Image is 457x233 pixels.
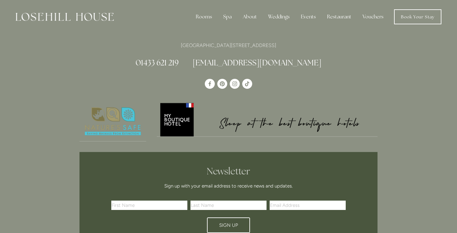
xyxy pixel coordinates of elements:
[16,13,114,21] img: Losehill House
[79,102,146,141] img: Nature's Safe - Logo
[270,201,346,210] input: Email Address
[207,217,250,233] button: Sign Up
[157,102,378,136] img: My Boutique Hotel - Logo
[219,222,238,228] span: Sign Up
[191,11,217,23] div: Rooms
[136,58,179,68] a: 01433 621 219
[394,9,441,24] a: Book Your Stay
[111,201,187,210] input: First Name
[242,79,252,89] a: TikTok
[113,166,344,177] h2: Newsletter
[205,79,215,89] a: Losehill House Hotel & Spa
[193,58,321,68] a: [EMAIL_ADDRESS][DOMAIN_NAME]
[296,11,321,23] div: Events
[79,102,146,141] a: Nature's Safe - Logo
[263,11,295,23] div: Weddings
[190,201,267,210] input: Last Name
[79,41,378,50] p: [GEOGRAPHIC_DATA][STREET_ADDRESS]
[238,11,262,23] div: About
[322,11,356,23] div: Restaurant
[218,11,237,23] div: Spa
[217,79,227,89] a: Pinterest
[113,182,344,190] p: Sign up with your email address to receive news and updates.
[230,79,240,89] a: Instagram
[358,11,388,23] a: Vouchers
